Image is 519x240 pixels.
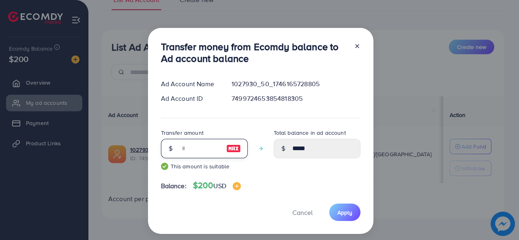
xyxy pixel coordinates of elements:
[329,204,360,221] button: Apply
[274,129,346,137] label: Total balance in ad account
[161,162,248,170] small: This amount is suitable
[161,163,168,170] img: guide
[213,181,226,190] span: USD
[225,94,367,103] div: 7499724653854818305
[233,182,241,190] img: image
[161,129,204,137] label: Transfer amount
[154,79,225,89] div: Ad Account Name
[225,79,367,89] div: 1027930_50_1746165728805
[226,144,241,153] img: image
[161,41,347,64] h3: Transfer money from Ecomdy balance to Ad account balance
[193,181,241,191] h4: $200
[282,204,323,221] button: Cancel
[337,208,352,217] span: Apply
[161,181,187,191] span: Balance:
[292,208,313,217] span: Cancel
[154,94,225,103] div: Ad Account ID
